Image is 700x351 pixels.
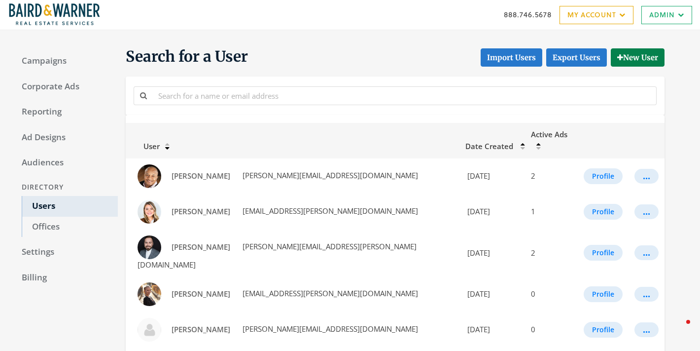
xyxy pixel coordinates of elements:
[172,171,230,181] span: [PERSON_NAME]
[165,320,237,339] a: [PERSON_NAME]
[12,242,118,263] a: Settings
[126,47,248,67] span: Search for a User
[643,252,650,253] div: ...
[12,51,118,72] a: Campaigns
[138,241,417,270] span: [PERSON_NAME][EMAIL_ADDRESS][PERSON_NAME][DOMAIN_NAME]
[140,92,147,99] i: Search for a name or email address
[459,312,525,348] td: [DATE]
[546,48,607,67] a: Export Users
[165,285,237,303] a: [PERSON_NAME]
[22,217,118,237] a: Offices
[138,318,161,342] img: Adnan Khan Ghauri profile
[634,245,659,260] button: ...
[525,230,578,276] td: 2
[643,211,650,212] div: ...
[172,324,230,334] span: [PERSON_NAME]
[241,170,418,180] span: [PERSON_NAME][EMAIL_ADDRESS][DOMAIN_NAME]
[165,202,237,221] a: [PERSON_NAME]
[241,288,418,298] span: [EMAIL_ADDRESS][PERSON_NAME][DOMAIN_NAME]
[172,289,230,299] span: [PERSON_NAME]
[12,153,118,173] a: Audiences
[138,164,161,188] img: Aaron Vanderbilt profile
[241,324,418,334] span: [PERSON_NAME][EMAIL_ADDRESS][DOMAIN_NAME]
[560,6,633,24] a: My Account
[634,204,659,219] button: ...
[584,168,623,184] button: Profile
[12,178,118,196] div: Directory
[12,268,118,288] a: Billing
[241,206,418,216] span: [EMAIL_ADDRESS][PERSON_NAME][DOMAIN_NAME]
[465,141,513,151] span: Date Created
[138,235,161,259] img: Adam Zagata profile
[12,77,118,97] a: Corporate Ads
[643,329,650,330] div: ...
[138,200,161,224] img: Abby Powell profile
[138,282,161,306] img: Addison Deitch profile
[165,238,237,256] a: [PERSON_NAME]
[584,322,623,338] button: Profile
[459,276,525,312] td: [DATE]
[584,245,623,261] button: Profile
[584,286,623,302] button: Profile
[666,317,690,341] iframe: Intercom live chat
[584,204,623,220] button: Profile
[643,176,650,177] div: ...
[634,169,659,184] button: ...
[12,102,118,122] a: Reporting
[459,158,525,194] td: [DATE]
[12,127,118,148] a: Ad Designs
[611,48,665,67] button: New User
[525,276,578,312] td: 0
[172,206,230,216] span: [PERSON_NAME]
[525,194,578,230] td: 1
[481,48,542,67] button: Import Users
[22,196,118,217] a: Users
[165,167,237,185] a: [PERSON_NAME]
[525,158,578,194] td: 2
[8,2,101,27] img: Adwerx
[634,322,659,337] button: ...
[459,230,525,276] td: [DATE]
[459,194,525,230] td: [DATE]
[132,141,160,151] span: User
[525,312,578,348] td: 0
[641,6,692,24] a: Admin
[172,242,230,252] span: [PERSON_NAME]
[531,129,567,139] span: Active Ads
[504,9,552,20] a: 888.746.5678
[634,287,659,302] button: ...
[152,86,657,105] input: Search for a name or email address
